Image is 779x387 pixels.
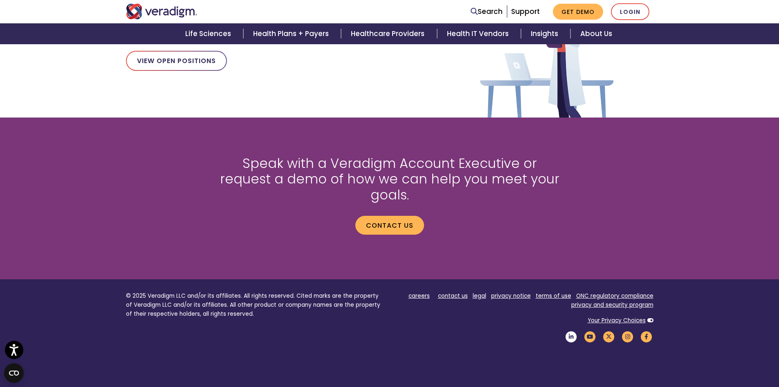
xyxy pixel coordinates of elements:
a: privacy notice [491,292,531,300]
a: Your Privacy Choices [588,317,646,324]
a: Veradigm Instagram Link [621,333,635,341]
a: Life Sciences [175,23,243,44]
a: Health IT Vendors [437,23,521,44]
a: terms of use [536,292,571,300]
a: Veradigm LinkedIn Link [564,333,578,341]
a: Veradigm Facebook Link [640,333,653,341]
a: contact us [438,292,468,300]
a: Login [611,3,649,20]
a: About Us [570,23,622,44]
a: Search [471,6,503,17]
a: Veradigm Twitter Link [602,333,616,341]
a: Veradigm YouTube Link [583,333,597,341]
img: Veradigm logo [126,4,198,19]
a: Contact us [355,216,424,235]
a: Get Demo [553,4,603,20]
a: Support [511,7,540,16]
button: Open CMP widget [4,363,24,383]
a: privacy and security program [571,301,653,309]
a: Insights [521,23,570,44]
a: View Open Positions [126,51,227,70]
a: careers [409,292,430,300]
p: © 2025 Veradigm LLC and/or its affiliates. All rights reserved. Cited marks are the property of V... [126,292,384,318]
a: legal [473,292,486,300]
a: Healthcare Providers [341,23,437,44]
a: Health Plans + Payers [243,23,341,44]
a: ONC regulatory compliance [576,292,653,300]
h2: Speak with a Veradigm Account Executive or request a demo of how we can help you meet your goals. [216,156,563,203]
